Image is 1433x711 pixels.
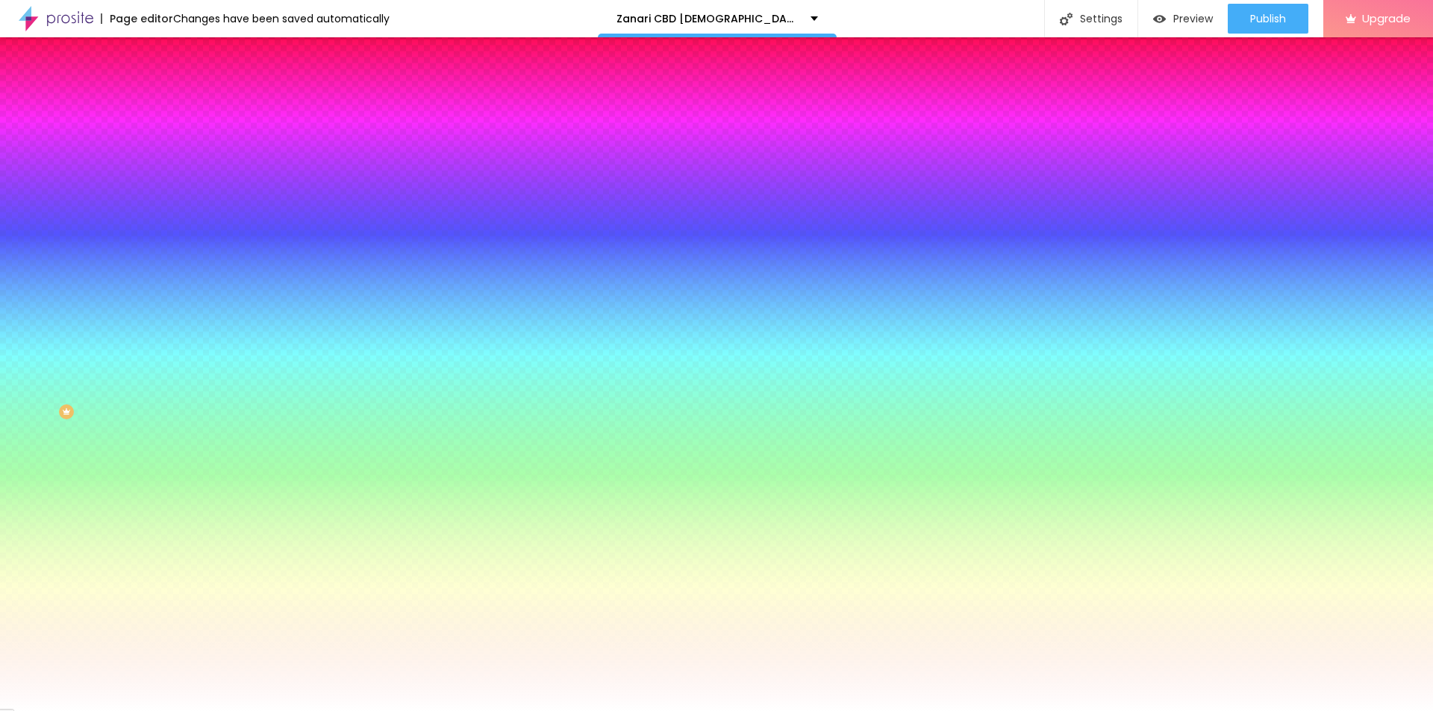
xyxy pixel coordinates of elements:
p: Zanari CBD [DEMOGRAPHIC_DATA][MEDICAL_DATA] Gummies [616,13,799,24]
div: Changes have been saved automatically [173,13,390,24]
span: Preview [1173,13,1213,25]
img: view-1.svg [1153,13,1166,25]
img: Icone [1060,13,1073,25]
span: Publish [1250,13,1286,25]
button: Publish [1228,4,1308,34]
button: Preview [1138,4,1228,34]
div: Page editor [101,13,173,24]
span: Upgrade [1362,12,1411,25]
